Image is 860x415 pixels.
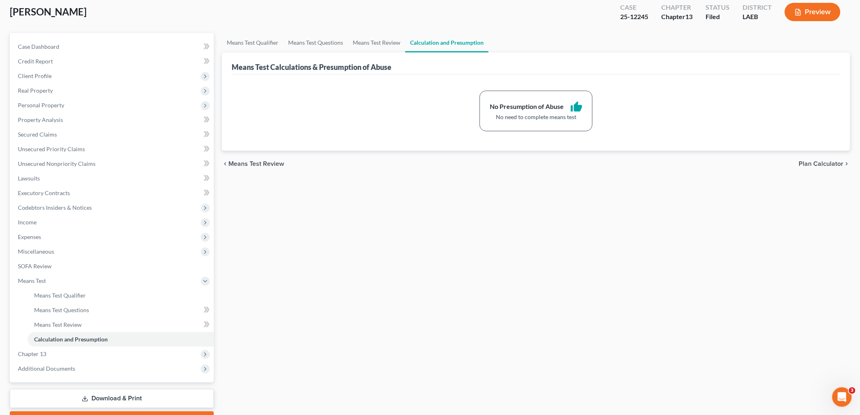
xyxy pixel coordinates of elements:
[18,175,40,182] span: Lawsuits
[222,161,228,167] i: chevron_left
[799,161,850,167] button: Plan Calculator chevron_right
[28,332,214,347] a: Calculation and Presumption
[844,161,850,167] i: chevron_right
[685,13,693,20] span: 13
[18,58,53,65] span: Credit Report
[11,127,214,142] a: Secured Claims
[18,116,63,123] span: Property Analysis
[18,189,70,196] span: Executory Contracts
[34,321,82,328] span: Means Test Review
[18,87,53,94] span: Real Property
[849,387,856,394] span: 3
[620,12,648,22] div: 25-12245
[18,43,59,50] span: Case Dashboard
[18,102,64,109] span: Personal Property
[34,306,89,313] span: Means Test Questions
[18,160,96,167] span: Unsecured Nonpriority Claims
[222,33,283,52] a: Means Test Qualifier
[706,12,730,22] div: Filed
[348,33,405,52] a: Means Test Review
[10,6,87,17] span: [PERSON_NAME]
[18,204,92,211] span: Codebtors Insiders & Notices
[18,219,37,226] span: Income
[832,387,852,407] iframe: Intercom live chat
[28,303,214,317] a: Means Test Questions
[11,186,214,200] a: Executory Contracts
[620,3,648,12] div: Case
[10,389,214,408] a: Download & Print
[34,292,86,299] span: Means Test Qualifier
[11,113,214,127] a: Property Analysis
[661,12,693,22] div: Chapter
[18,233,41,240] span: Expenses
[743,3,772,12] div: District
[11,54,214,69] a: Credit Report
[743,12,772,22] div: LAEB
[18,365,75,372] span: Additional Documents
[232,62,391,72] div: Means Test Calculations & Presumption of Abuse
[228,161,284,167] span: Means Test Review
[18,277,46,284] span: Means Test
[18,248,54,255] span: Miscellaneous
[490,102,564,111] div: No Presumption of Abuse
[11,156,214,171] a: Unsecured Nonpriority Claims
[28,288,214,303] a: Means Test Qualifier
[706,3,730,12] div: Status
[18,131,57,138] span: Secured Claims
[490,113,582,121] div: No need to complete means test
[222,161,284,167] button: chevron_left Means Test Review
[18,263,52,269] span: SOFA Review
[34,336,108,343] span: Calculation and Presumption
[785,3,840,21] button: Preview
[405,33,489,52] a: Calculation and Presumption
[11,171,214,186] a: Lawsuits
[18,72,52,79] span: Client Profile
[283,33,348,52] a: Means Test Questions
[11,39,214,54] a: Case Dashboard
[570,101,582,113] i: thumb_up
[11,259,214,274] a: SOFA Review
[799,161,844,167] span: Plan Calculator
[18,146,85,152] span: Unsecured Priority Claims
[11,142,214,156] a: Unsecured Priority Claims
[18,350,46,357] span: Chapter 13
[661,3,693,12] div: Chapter
[28,317,214,332] a: Means Test Review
